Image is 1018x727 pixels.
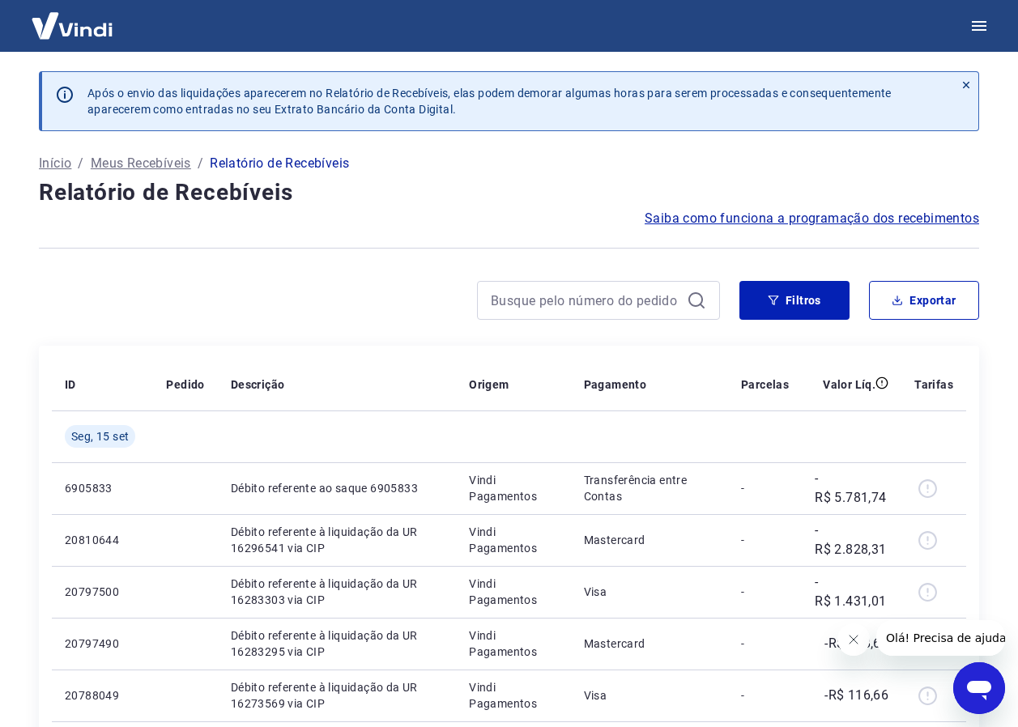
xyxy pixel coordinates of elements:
iframe: Botão para abrir a janela de mensagens [953,662,1005,714]
p: Pedido [166,376,204,393]
p: Origem [469,376,509,393]
p: 20797500 [65,584,140,600]
a: Início [39,154,71,173]
p: Visa [584,687,715,704]
p: Débito referente ao saque 6905833 [231,480,443,496]
p: Vindi Pagamentos [469,679,557,712]
p: Mastercard [584,636,715,652]
p: Débito referente à liquidação da UR 16273569 via CIP [231,679,443,712]
p: Valor Líq. [823,376,875,393]
p: Débito referente à liquidação da UR 16283295 via CIP [231,627,443,660]
p: Relatório de Recebíveis [210,154,349,173]
h4: Relatório de Recebíveis [39,176,979,209]
p: ID [65,376,76,393]
p: 20810644 [65,532,140,548]
iframe: Fechar mensagem [837,623,870,656]
p: Mastercard [584,532,715,548]
p: 20797490 [65,636,140,652]
p: Vindi Pagamentos [469,472,557,504]
p: -R$ 5.781,74 [815,469,888,508]
p: / [198,154,203,173]
p: Tarifas [914,376,953,393]
p: - [741,532,789,548]
p: 6905833 [65,480,140,496]
p: / [78,154,83,173]
p: Parcelas [741,376,789,393]
p: -R$ 698,68 [824,634,888,653]
p: Após o envio das liquidações aparecerem no Relatório de Recebíveis, elas podem demorar algumas ho... [87,85,941,117]
input: Busque pelo número do pedido [491,288,680,312]
a: Saiba como funciona a programação dos recebimentos [645,209,979,228]
p: Transferência entre Contas [584,472,715,504]
p: - [741,636,789,652]
p: Vindi Pagamentos [469,627,557,660]
p: Vindi Pagamentos [469,524,557,556]
span: Olá! Precisa de ajuda? [10,11,136,24]
p: Débito referente à liquidação da UR 16296541 via CIP [231,524,443,556]
p: Vindi Pagamentos [469,576,557,608]
img: Vindi [19,1,125,50]
span: Seg, 15 set [71,428,129,444]
p: - [741,687,789,704]
p: -R$ 116,66 [824,686,888,705]
a: Meus Recebíveis [91,154,191,173]
p: - [741,584,789,600]
iframe: Mensagem da empresa [876,620,1005,656]
p: Pagamento [584,376,647,393]
p: Débito referente à liquidação da UR 16283303 via CIP [231,576,443,608]
p: 20788049 [65,687,140,704]
p: Descrição [231,376,285,393]
p: - [741,480,789,496]
button: Filtros [739,281,850,320]
p: -R$ 2.828,31 [815,521,888,559]
p: -R$ 1.431,01 [815,572,888,611]
button: Exportar [869,281,979,320]
p: Visa [584,584,715,600]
